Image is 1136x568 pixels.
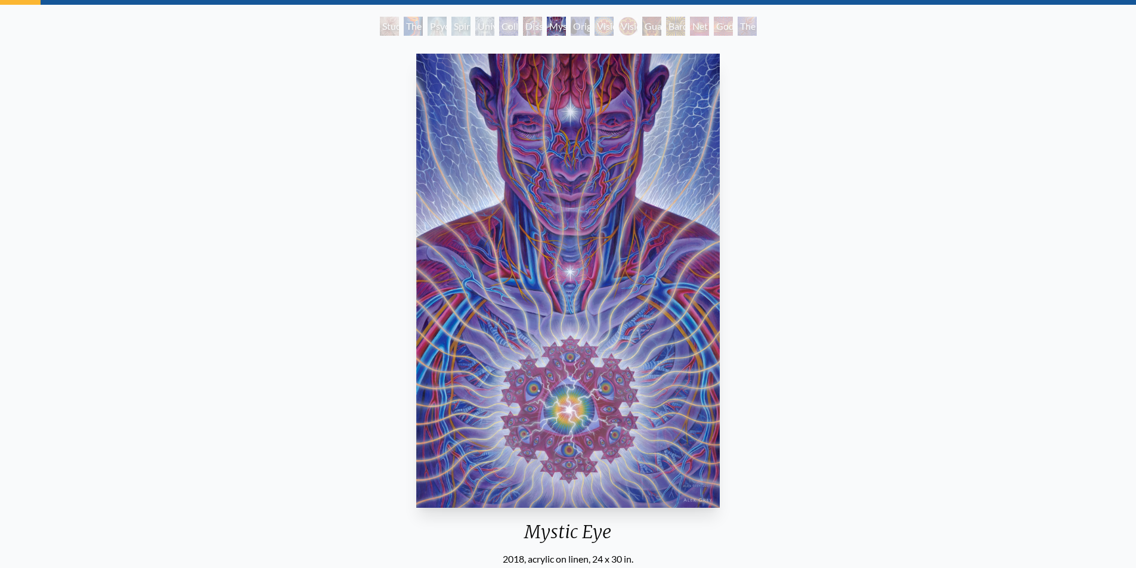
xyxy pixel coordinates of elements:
div: Vision Crystal [595,17,614,36]
div: Spiritual Energy System [451,17,471,36]
div: Net of Being [690,17,709,36]
div: Dissectional Art for Tool's Lateralus CD [523,17,542,36]
div: Mystic Eye [547,17,566,36]
div: 2018, acrylic on linen, 24 x 30 in. [411,552,725,566]
img: Mystic-Eye-2018-Alex-Grey-watermarked.jpg [416,54,720,508]
div: Godself [714,17,733,36]
div: Universal Mind Lattice [475,17,494,36]
div: Mystic Eye [411,521,725,552]
div: Original Face [571,17,590,36]
div: Guardian of Infinite Vision [642,17,661,36]
div: Vision Crystal Tondo [618,17,637,36]
div: Collective Vision [499,17,518,36]
div: The Great Turn [738,17,757,36]
div: The Torch [404,17,423,36]
div: Study for the Great Turn [380,17,399,36]
div: Bardo Being [666,17,685,36]
div: Psychic Energy System [428,17,447,36]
